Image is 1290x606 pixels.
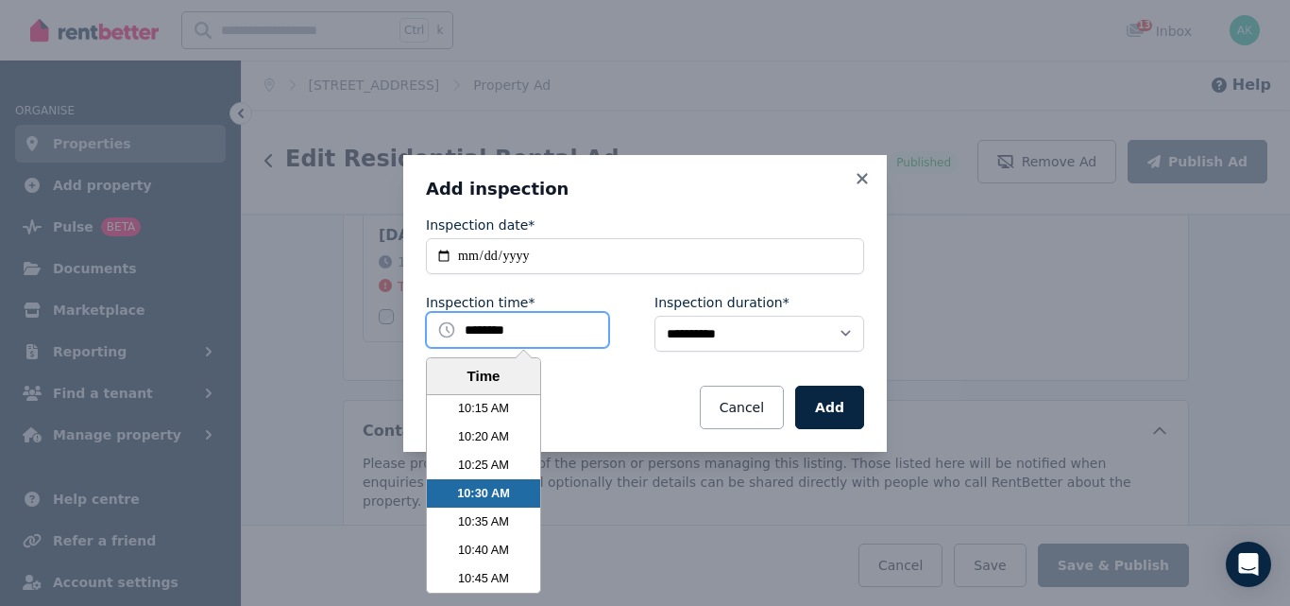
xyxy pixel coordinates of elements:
[427,508,540,536] li: 10:35 AM
[427,394,540,423] li: 10:15 AM
[427,423,540,451] li: 10:20 AM
[427,451,540,479] li: 10:25 AM
[427,564,540,593] li: 10:45 AM
[426,216,535,234] label: Inspection date*
[427,395,540,593] ul: Time
[427,479,540,508] li: 10:30 AM
[426,178,864,200] h3: Add inspection
[795,386,864,429] button: Add
[432,366,535,388] div: Time
[654,293,789,312] label: Inspection duration*
[427,536,540,564] li: 10:40 AM
[700,386,784,429] button: Cancel
[1226,542,1271,587] div: Open Intercom Messenger
[426,293,535,312] label: Inspection time*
